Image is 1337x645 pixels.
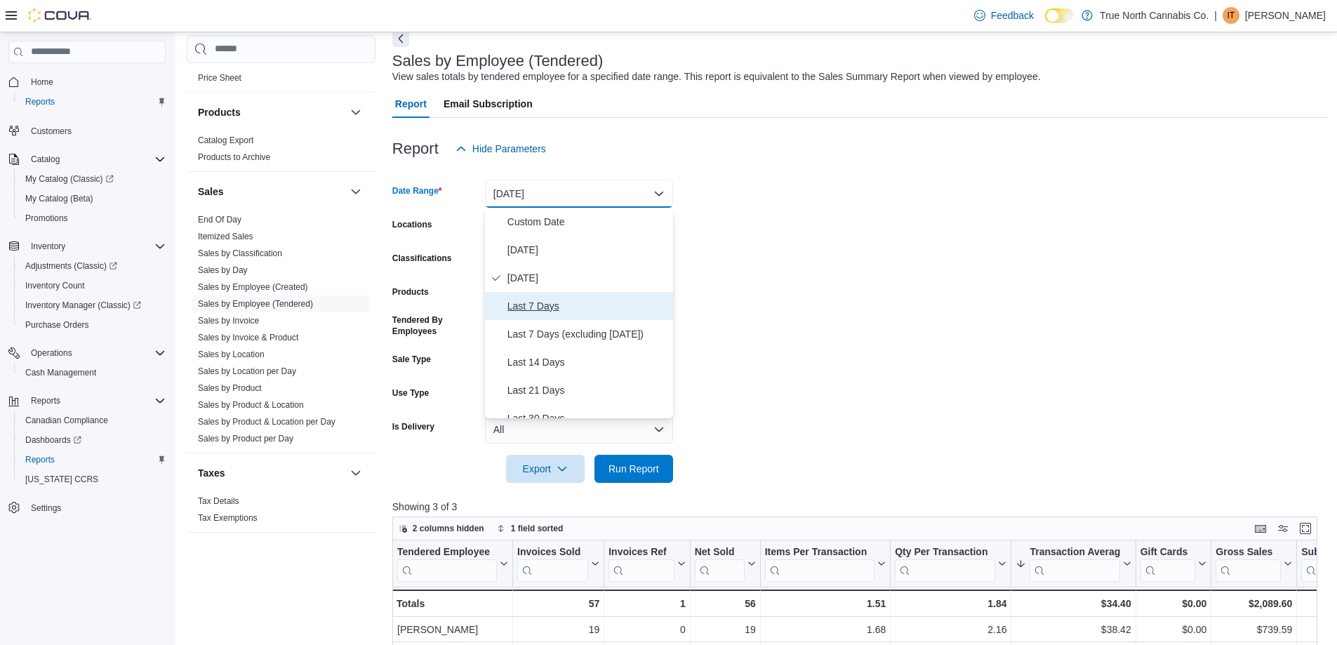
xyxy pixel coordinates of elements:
span: IT [1228,7,1235,24]
div: Gross Sales [1216,546,1281,559]
span: End Of Day [198,214,241,225]
div: Invoices Ref [608,546,674,582]
button: Reports [25,392,66,409]
span: Reports [25,392,166,409]
span: Canadian Compliance [25,415,108,426]
span: Promotions [25,213,68,224]
input: Dark Mode [1045,8,1075,23]
label: Sale Type [392,354,431,365]
div: Transaction Average [1030,546,1119,582]
span: Catalog [25,151,166,168]
button: Reports [14,92,171,112]
button: Transaction Average [1016,546,1131,582]
span: Inventory Count [20,277,166,294]
span: Feedback [991,8,1034,22]
a: Canadian Compliance [20,412,114,429]
p: [PERSON_NAME] [1245,7,1326,24]
button: [US_STATE] CCRS [14,470,171,489]
span: Dashboards [25,434,81,446]
div: Gift Card Sales [1140,546,1195,582]
span: Inventory Manager (Classic) [20,297,166,314]
span: Last 14 Days [507,354,667,371]
button: Invoices Ref [608,546,685,582]
span: Sales by Invoice & Product [198,332,298,343]
label: Tendered By Employees [392,314,479,337]
div: [PERSON_NAME] [397,621,508,638]
button: [DATE] [485,180,673,208]
a: Products to Archive [198,152,270,162]
button: Promotions [14,208,171,228]
div: $0.00 [1140,595,1206,612]
span: Sales by Location per Day [198,366,296,377]
button: Keyboard shortcuts [1252,520,1269,537]
div: 56 [694,595,755,612]
button: Inventory [3,237,171,256]
span: Products to Archive [198,152,270,163]
div: Invoices Ref [608,546,674,559]
button: Inventory [25,238,71,255]
a: Sales by Product & Location per Day [198,417,335,427]
span: My Catalog (Beta) [20,190,166,207]
p: Showing 3 of 3 [392,500,1327,514]
div: Gift Cards [1140,546,1195,559]
a: Reports [20,93,60,110]
span: [DATE] [507,270,667,286]
button: My Catalog (Beta) [14,189,171,208]
span: Last 7 Days [507,298,667,314]
div: Transaction Average [1030,546,1119,559]
span: 1 field sorted [511,523,564,534]
div: $0.00 [1140,621,1206,638]
button: Inventory Count [14,276,171,295]
div: $2,089.60 [1216,595,1292,612]
span: Catalog [31,154,60,165]
span: Sales by Day [198,265,248,276]
div: Qty Per Transaction [895,546,995,559]
span: Tax Exemptions [198,512,258,524]
span: Sales by Product & Location [198,399,304,411]
a: Adjustments (Classic) [20,258,123,274]
div: Invoices Sold [517,546,588,559]
button: Gift Cards [1140,546,1206,582]
span: Last 7 Days (excluding [DATE]) [507,326,667,343]
span: My Catalog (Classic) [20,171,166,187]
a: Feedback [969,1,1039,29]
a: Itemized Sales [198,232,253,241]
a: Sales by Product per Day [198,434,293,444]
button: Canadian Compliance [14,411,171,430]
span: Last 21 Days [507,382,667,399]
div: Totals [397,595,508,612]
span: Export [514,455,576,483]
button: Reports [3,391,171,411]
span: Dashboards [20,432,166,448]
div: 1.68 [765,621,886,638]
button: Operations [3,343,171,363]
span: Price Sheet [198,72,241,84]
img: Cova [28,8,91,22]
h3: Sales by Employee (Tendered) [392,53,604,69]
span: Cash Management [20,364,166,381]
a: Sales by Product [198,383,262,393]
div: $34.40 [1016,595,1131,612]
span: Customers [25,121,166,139]
button: Net Sold [694,546,755,582]
span: Adjustments (Classic) [20,258,166,274]
button: Enter fullscreen [1297,520,1314,537]
a: [US_STATE] CCRS [20,471,104,488]
span: Cash Management [25,367,96,378]
a: Inventory Count [20,277,91,294]
div: Products [187,132,375,171]
button: 2 columns hidden [393,520,490,537]
span: Home [31,77,53,88]
a: Sales by Invoice [198,316,259,326]
a: Reports [20,451,60,468]
div: Items Per Transaction [764,546,874,582]
button: Qty Per Transaction [895,546,1006,582]
div: Net Sold [694,546,744,582]
a: Sales by Invoice & Product [198,333,298,343]
button: Sales [198,185,345,199]
span: Operations [31,347,72,359]
span: Purchase Orders [25,319,89,331]
a: Promotions [20,210,74,227]
span: Sales by Employee (Created) [198,281,308,293]
div: Taxes [187,493,375,532]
